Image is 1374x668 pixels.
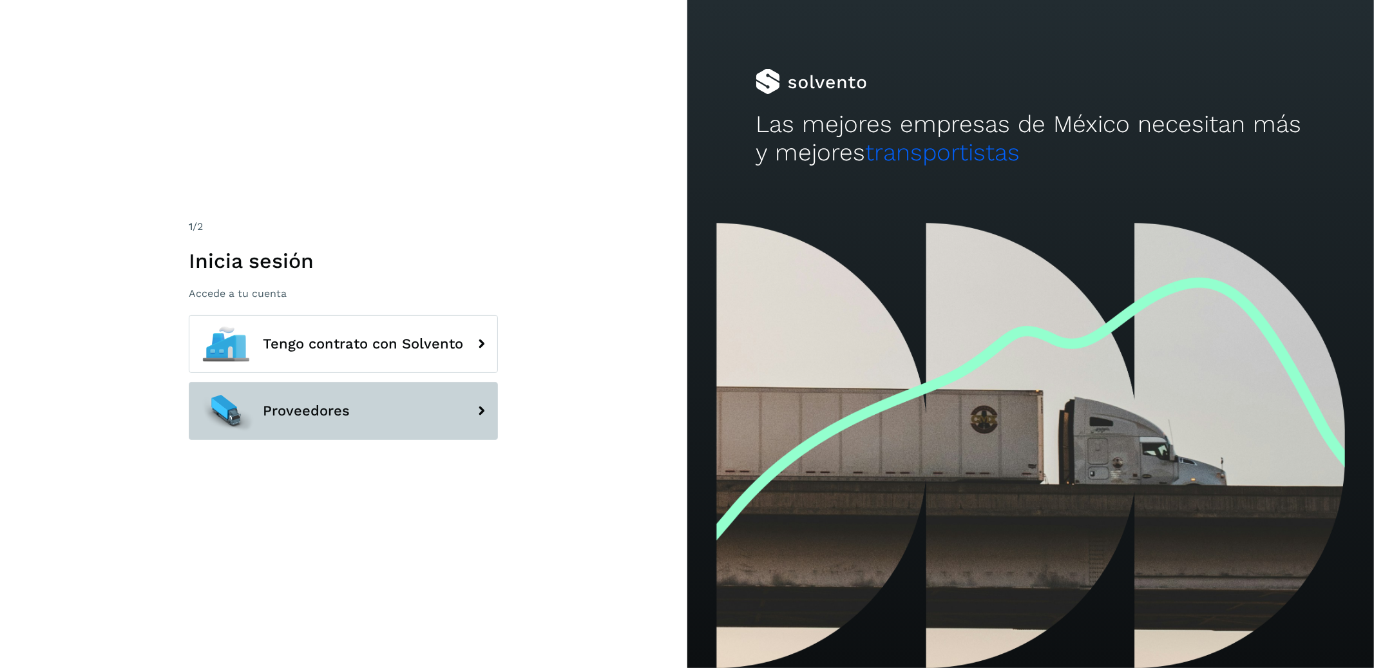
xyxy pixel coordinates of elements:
h1: Inicia sesión [189,249,498,273]
span: 1 [189,220,193,233]
button: Proveedores [189,382,498,440]
span: Tengo contrato con Solvento [263,336,463,352]
span: transportistas [865,138,1020,166]
h2: Las mejores empresas de México necesitan más y mejores [756,110,1305,167]
span: Proveedores [263,403,350,419]
button: Tengo contrato con Solvento [189,315,498,373]
p: Accede a tu cuenta [189,287,498,300]
div: /2 [189,219,498,234]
